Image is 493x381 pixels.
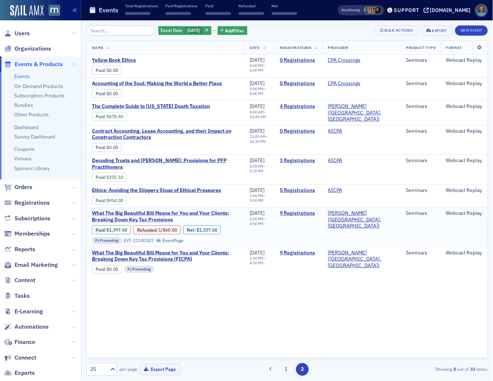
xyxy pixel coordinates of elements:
a: CPA Crossings [328,80,361,87]
span: : [96,68,107,73]
div: Paid: 7 - $67840 [92,112,127,121]
span: [DATE] [250,157,264,164]
div: – [250,193,270,203]
a: Exports [4,369,35,377]
div: Bulk Actions [385,28,413,32]
div: Webcast Replay [446,157,482,164]
a: [PERSON_NAME] ([GEOGRAPHIC_DATA], [GEOGRAPHIC_DATA]) [328,103,396,123]
a: 9 Registrations [280,210,318,217]
a: Subscriptions [4,214,50,222]
span: $0.00 [107,266,118,272]
span: Werner-Rocca (Flourtown, PA) [328,210,396,229]
strong: 33 [469,366,477,373]
time: 8:00 AM [250,109,264,115]
span: Email Marketing [15,261,58,269]
time: 1:00 PM [250,256,263,261]
span: Provider [328,45,348,50]
a: Other Products [14,111,49,118]
a: 9 Registrations [280,250,318,256]
span: Ethics: Avoiding the Slippery Slope of Ethical Pressures [92,187,221,194]
a: AICPA [328,187,343,194]
a: Events & Products [4,60,63,68]
time: 2:30 PM [250,168,263,173]
span: Contract Accounting, Lease Accounting, and their Impact on Construction Contractors [92,128,239,141]
span: Automations [15,323,49,331]
a: View Homepage [44,5,60,17]
span: Connect [15,354,36,362]
span: Net : [187,227,197,233]
span: ‌ [125,12,150,15]
a: 4 Registrations [280,103,318,110]
button: Export [421,25,453,36]
a: Paid [96,114,105,119]
div: Webcast Replay [446,210,482,217]
div: – [250,134,270,144]
a: Accounting of the Soul: Making the World a Better Place [92,80,222,87]
a: Subscription Products [14,92,65,99]
span: Exports [15,369,35,377]
a: Coupons [14,146,35,152]
span: Orders [15,183,32,191]
span: Reports [15,245,35,253]
a: Bundles [14,102,33,108]
a: EventPage [156,238,184,243]
span: : [96,175,107,180]
button: Bulk Actions [375,25,419,36]
a: Paid [96,266,105,272]
div: EVT-21140183 [124,238,154,243]
label: per page [120,366,137,373]
a: Dashboard [14,124,39,131]
time: 6:00 PM [250,68,263,73]
span: $954.00 [107,198,124,203]
span: [DATE] [250,249,264,256]
span: Events & Products [15,60,63,68]
div: Paid: 3 - $35510 [92,173,127,181]
span: Name [92,45,104,50]
span: $678.40 [107,114,124,119]
time: 1:00 PM [250,193,263,198]
span: Werner-Rocca (Flourtown, PA) [328,103,396,123]
div: Paid: 0 - $0 [92,143,122,152]
span: Date [250,45,259,50]
a: [PERSON_NAME] ([GEOGRAPHIC_DATA], [GEOGRAPHIC_DATA]) [328,250,396,269]
p: Paid [206,3,231,8]
div: FL Promoting [124,266,154,273]
div: Paid: 0 - $0 [92,66,122,75]
span: $0.00 [107,91,118,96]
a: 0 Registrations [280,80,318,87]
a: E-Learning [4,308,43,316]
span: Memberships [15,230,50,238]
span: [DATE] [250,57,264,63]
div: Webcast Replay [446,80,482,87]
span: ‌ [272,12,297,15]
img: SailAMX [10,5,44,17]
a: Email Marketing [4,261,58,269]
div: Also [342,8,349,12]
div: – [250,217,270,226]
span: Decoding Trusts and Wills: Provisions for PFP Practitioners [92,157,239,170]
span: $355.10 [107,175,124,180]
span: [DATE] [250,128,264,134]
div: Refunded: 8 - $139760 [133,225,181,234]
time: 4:50 PM [250,221,263,226]
a: Automations [4,323,49,331]
a: CPA Crossings [328,57,361,64]
a: Paid [96,175,105,180]
span: Werner-Rocca (Flourtown, PA) [328,250,396,269]
div: Showing out of items [359,366,488,373]
a: 0 Registrations [280,128,318,135]
a: Memberships [4,230,50,238]
span: $1,337.60 [197,227,217,233]
a: What The Big Beautiful Bill Means for You and Your Clients: Breaking Down Key Tax Provisions [92,210,239,223]
span: [DATE] [250,210,264,216]
div: – [250,164,270,173]
span: ‌ [206,12,231,15]
span: [DATE] [250,80,264,87]
div: – [250,63,270,73]
a: Registrations [4,199,50,207]
a: Venues [14,155,32,162]
div: Webcast Replay [446,57,482,64]
div: – [250,256,270,265]
div: [DOMAIN_NAME] [430,7,471,13]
